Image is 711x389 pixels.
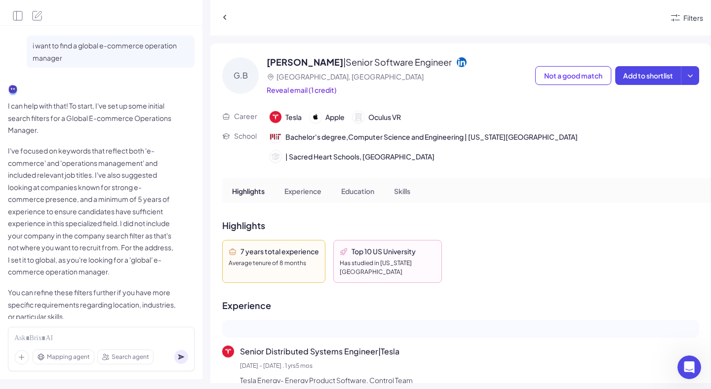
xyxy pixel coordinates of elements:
p: [GEOGRAPHIC_DATA], [GEOGRAPHIC_DATA] [276,72,424,82]
img: 0.jpg [270,131,281,143]
p: Highlights [232,186,265,196]
p: Senior Distributed Systems Engineer | Tesla [240,346,699,357]
span: Not a good match [544,71,602,80]
div: G.B [222,57,259,94]
p: Highlights [222,219,699,232]
span: Tesla [285,112,302,122]
div: 7 years total experience [240,246,319,257]
span: Bachelor's degree,Computer Science and Engineering | [US_STATE][GEOGRAPHIC_DATA] [285,132,578,142]
span: | Sacred Heart Schools, [GEOGRAPHIC_DATA] [285,152,434,162]
button: Add to shortlist [615,66,681,85]
p: I've focused on keywords that reflect both 'e-commerce' and 'operations management' and included ... [8,145,176,278]
div: Filters [683,13,703,23]
button: Open Side Panel [12,10,24,22]
img: 公司logo [310,111,321,123]
span: Apple [325,112,345,122]
p: Skills [394,186,410,196]
span: Add to shortlist [623,71,673,80]
p: Education [341,186,374,196]
p: I can help with that! To start, I've set up some initial search filters for a Global E-commerce O... [8,100,176,136]
span: [PERSON_NAME] [267,56,343,68]
div: Top 10 US University [352,246,416,257]
p: Career [234,111,257,121]
p: Experience [284,186,321,196]
p: i want to find a global e-commerce operation manager [33,39,189,64]
div: Has studied in [US_STATE][GEOGRAPHIC_DATA] [340,259,435,276]
button: Not a good match [535,66,611,85]
p: School [234,131,257,141]
span: | Senior Software Engineer [343,56,452,68]
p: Tesla Energy- Energy Product Software, Control Team [240,374,699,386]
span: Mapping agent [47,352,90,361]
span: Oculus VR [368,112,401,122]
p: [DATE] - [DATE] . 1 yrs5 mos [240,361,699,370]
p: You can refine these filters further if you have more specific requirements regarding location, i... [8,286,176,323]
img: 公司logo [270,111,281,123]
span: Search agent [112,352,149,361]
button: New Search [32,10,43,22]
p: Experience [222,299,699,312]
iframe: Intercom live chat [677,355,701,379]
img: 公司logo [222,346,234,357]
span: Reveal email (1 credit) [267,85,337,94]
div: Average tenure of 8 months [229,259,319,268]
